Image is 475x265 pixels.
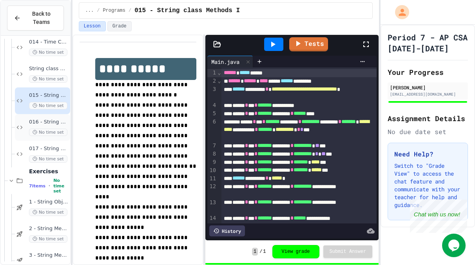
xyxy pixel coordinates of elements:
span: Exercises [29,168,69,175]
button: View grade [272,245,319,258]
button: Lesson [79,21,106,31]
span: No time set [29,129,67,136]
div: [EMAIL_ADDRESS][DOMAIN_NAME] [390,91,466,97]
span: 014 - Time Conversion [29,39,69,45]
div: 9 [207,158,217,167]
span: 015 - String class Methods I [134,6,240,15]
span: 016 - String class Methods II [29,119,69,125]
div: Main.java [207,58,243,66]
button: Back to Teams [7,5,64,31]
div: 2 [207,77,217,85]
div: [PERSON_NAME] [390,84,466,91]
button: Submit Answer [323,245,373,258]
h2: Assignment Details [388,113,468,124]
div: 15 [207,223,217,239]
span: 7 items [29,183,45,189]
span: No time set [29,102,67,109]
button: Grade [107,21,132,31]
span: 1 [252,248,258,256]
div: 10 [207,167,217,175]
div: 4 [207,102,217,110]
span: No time set [29,49,67,56]
div: 3 [207,85,217,102]
span: 015 - String class Methods I [29,92,69,99]
span: 2 - String Methods Practice I [29,225,69,232]
span: 3 - String Methods Practice II [29,252,69,259]
div: No due date set [388,127,468,136]
div: 6 [207,118,217,142]
h3: Need Help? [394,149,461,159]
span: Fold line [217,69,221,76]
h2: Your Progress [388,67,468,78]
div: 11 [207,175,217,183]
span: 1 [263,249,266,255]
span: 017 - String class Methods III [29,145,69,152]
span: Fold line [217,78,221,84]
span: String class Methods Introduction [29,65,69,72]
span: / [97,7,100,14]
div: 13 [207,199,217,214]
span: No time set [29,155,67,163]
span: / [129,7,131,14]
div: 8 [207,150,217,158]
div: 1 [207,69,217,77]
span: No time set [29,75,67,83]
span: Back to Teams [25,10,57,26]
div: 5 [207,110,217,118]
iframe: chat widget [410,200,467,233]
div: Main.java [207,56,253,67]
div: My Account [387,3,411,21]
div: History [209,225,245,236]
a: Tests [289,37,328,51]
h1: Period 7 - AP CSA [DATE]-[DATE] [388,32,468,54]
span: No time set [53,178,68,194]
span: Submit Answer [330,249,366,255]
div: 14 [207,214,217,223]
span: No time set [29,235,67,243]
span: ... [85,7,94,14]
span: 1 - String Objects: Concatenation, Literals, and More [29,199,69,205]
span: / [259,249,262,255]
span: Programs [103,7,125,14]
span: • [49,183,50,189]
p: Switch to "Grade View" to access the chat feature and communicate with your teacher for help and ... [394,162,461,209]
iframe: chat widget [442,234,467,257]
div: 12 [207,183,217,198]
div: 7 [207,142,217,150]
span: No time set [29,209,67,216]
